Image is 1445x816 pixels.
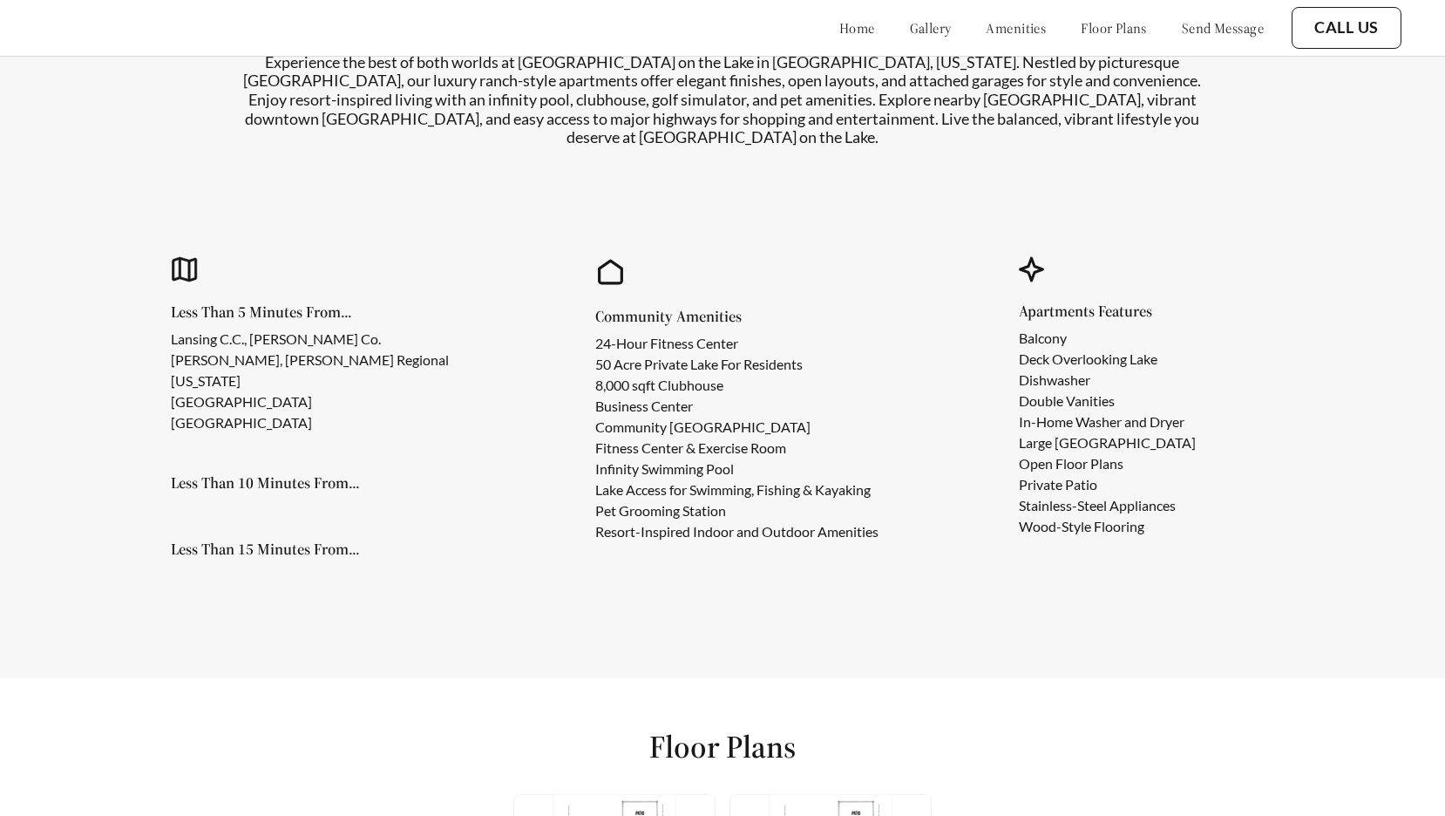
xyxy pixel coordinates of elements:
[1019,411,1196,432] li: In-Home Washer and Dryer
[171,371,449,391] li: [US_STATE]
[1019,370,1196,391] li: Dishwasher
[243,53,1202,147] p: Experience the best of both worlds at [GEOGRAPHIC_DATA] on the Lake in [GEOGRAPHIC_DATA], [US_STA...
[595,375,879,396] li: 8,000 sqft Clubhouse
[595,459,879,479] li: Infinity Swimming Pool
[171,541,360,557] h5: Less Than 15 Minutes From...
[1019,391,1196,411] li: Double Vanities
[171,304,477,320] h5: Less Than 5 Minutes From...
[1019,328,1196,349] li: Balcony
[1081,19,1147,37] a: floor plans
[1019,516,1196,537] li: Wood-Style Flooring
[595,479,879,500] li: Lake Access for Swimming, Fishing & Kayaking
[839,19,875,37] a: home
[595,438,879,459] li: Fitness Center & Exercise Room
[1182,19,1264,37] a: send message
[595,500,879,521] li: Pet Grooming Station
[1292,7,1401,49] button: Call Us
[910,19,952,37] a: gallery
[987,19,1047,37] a: amenities
[1019,453,1196,474] li: Open Floor Plans
[171,475,360,491] h5: Less Than 10 Minutes From...
[649,727,796,766] h1: Floor Plans
[595,396,879,417] li: Business Center
[595,521,879,542] li: Resort-Inspired Indoor and Outdoor Amenities
[171,412,449,433] li: [GEOGRAPHIC_DATA]
[1019,349,1196,370] li: Deck Overlooking Lake
[1019,474,1196,495] li: Private Patio
[1019,495,1196,516] li: Stainless-Steel Appliances
[595,309,906,324] h5: Community Amenities
[171,391,449,412] li: [GEOGRAPHIC_DATA]
[171,329,449,350] li: Lansing C.C., [PERSON_NAME] Co.
[171,350,449,371] li: [PERSON_NAME], [PERSON_NAME] Regional
[595,333,879,354] li: 24-Hour Fitness Center
[595,417,879,438] li: Community [GEOGRAPHIC_DATA]
[1019,303,1224,319] h5: Apartments Features
[1314,18,1379,37] a: Call Us
[595,354,879,375] li: 50 Acre Private Lake For Residents
[1019,432,1196,453] li: Large [GEOGRAPHIC_DATA]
